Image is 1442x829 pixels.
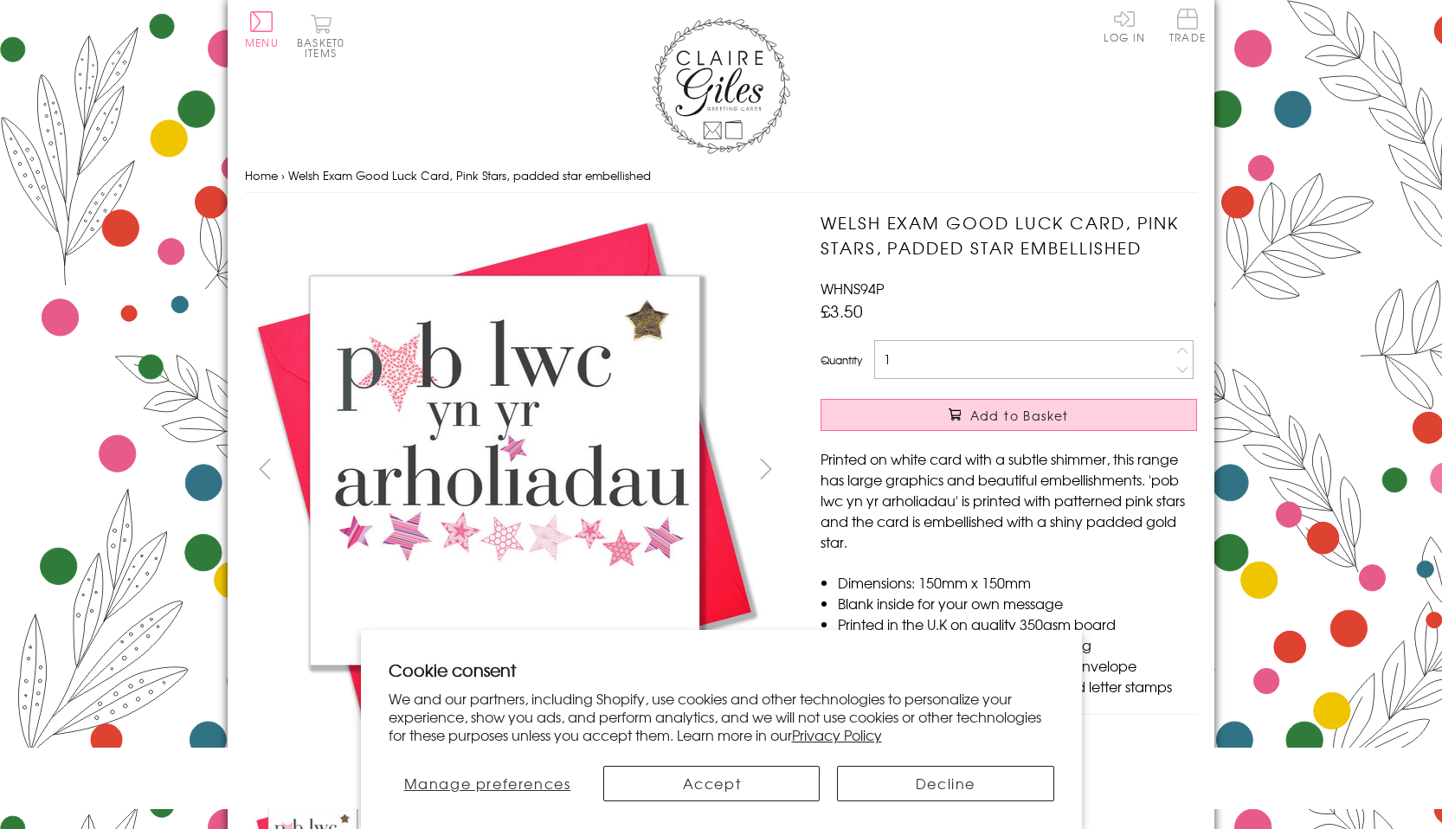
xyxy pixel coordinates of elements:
[281,167,285,183] span: ›
[838,572,1197,593] li: Dimensions: 150mm x 150mm
[821,352,862,368] label: Quantity
[245,158,1197,194] nav: breadcrumbs
[1169,9,1206,42] span: Trade
[747,449,786,488] button: next
[1104,9,1145,42] a: Log In
[245,210,764,729] img: Welsh Exam Good Luck Card, Pink Stars, padded star embellished
[821,448,1197,552] p: Printed on white card with a subtle shimmer, this range has large graphics and beautiful embellis...
[245,11,279,48] button: Menu
[821,210,1197,260] h1: Welsh Exam Good Luck Card, Pink Stars, padded star embellished
[652,17,790,154] img: Claire Giles Greetings Cards
[837,766,1053,801] button: Decline
[389,658,1054,682] h2: Cookie consent
[389,690,1054,743] p: We and our partners, including Shopify, use cookies and other technologies to personalize your ex...
[404,773,571,794] span: Manage preferences
[838,593,1197,614] li: Blank inside for your own message
[821,278,884,299] span: WHNS94P
[288,167,651,183] span: Welsh Exam Good Luck Card, Pink Stars, padded star embellished
[388,766,586,801] button: Manage preferences
[970,407,1069,424] span: Add to Basket
[245,167,278,183] a: Home
[297,14,344,58] button: Basket0 items
[1169,9,1206,46] a: Trade
[821,399,1197,431] button: Add to Basket
[305,35,344,61] span: 0 items
[603,766,820,801] button: Accept
[792,724,882,745] a: Privacy Policy
[821,299,863,323] span: £3.50
[245,35,279,50] span: Menu
[245,449,284,488] button: prev
[838,614,1197,634] li: Printed in the U.K on quality 350gsm board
